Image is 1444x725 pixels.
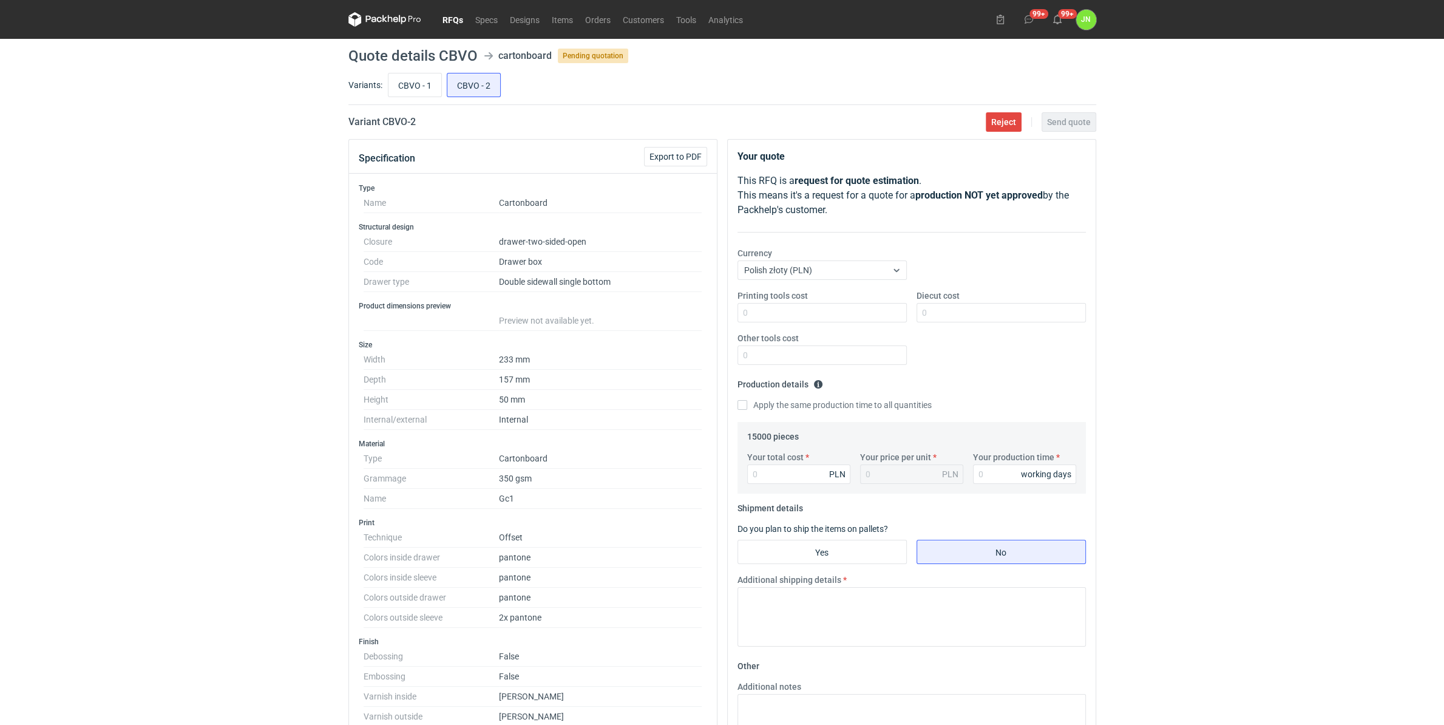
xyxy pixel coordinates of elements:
[499,370,702,390] dd: 157 mm
[499,548,702,568] dd: pantone
[499,390,702,410] dd: 50 mm
[359,637,707,647] h3: Finish
[348,115,416,129] h2: Variant CBVO - 2
[795,175,919,186] strong: request for quote estimation
[1021,468,1071,480] div: working days
[364,272,499,292] dt: Drawer type
[546,12,579,27] a: Items
[737,303,907,322] input: 0
[359,222,707,232] h3: Structural design
[359,518,707,528] h3: Print
[617,12,670,27] a: Customers
[364,608,499,628] dt: Colors outside sleeve
[499,469,702,489] dd: 350 gsm
[499,588,702,608] dd: pantone
[499,667,702,687] dd: False
[364,667,499,687] dt: Embossing
[558,49,628,63] span: Pending quotation
[469,12,504,27] a: Specs
[364,548,499,568] dt: Colors inside drawer
[737,332,799,344] label: Other tools cost
[364,232,499,252] dt: Closure
[1042,112,1096,132] button: Send quote
[737,290,808,302] label: Printing tools cost
[364,647,499,667] dt: Debossing
[499,316,594,325] span: Preview not available yet.
[860,451,931,463] label: Your price per unit
[359,183,707,193] h3: Type
[364,687,499,707] dt: Varnish inside
[499,687,702,707] dd: [PERSON_NAME]
[499,568,702,588] dd: pantone
[915,189,1043,201] strong: production NOT yet approved
[364,390,499,410] dt: Height
[1047,118,1091,126] span: Send quote
[747,451,804,463] label: Your total cost
[447,73,501,97] label: CBVO - 2
[359,340,707,350] h3: Size
[1076,10,1096,30] div: Julia Nuszkiewicz
[737,375,823,389] legend: Production details
[1076,10,1096,30] button: JN
[504,12,546,27] a: Designs
[917,290,960,302] label: Diecut cost
[579,12,617,27] a: Orders
[499,272,702,292] dd: Double sidewall single bottom
[364,489,499,509] dt: Name
[359,144,415,173] button: Specification
[737,345,907,365] input: 0
[737,399,932,411] label: Apply the same production time to all quantities
[737,151,785,162] strong: Your quote
[649,152,702,161] span: Export to PDF
[348,12,421,27] svg: Packhelp Pro
[737,574,841,586] label: Additional shipping details
[364,252,499,272] dt: Code
[498,49,552,63] div: cartonboard
[744,265,812,275] span: Polish złoty (PLN)
[1019,10,1039,29] button: 99+
[737,247,772,259] label: Currency
[499,608,702,628] dd: 2x pantone
[737,174,1086,217] p: This RFQ is a . This means it's a request for a quote for a by the Packhelp's customer.
[747,465,850,484] input: 0
[364,528,499,548] dt: Technique
[348,79,382,91] label: Variants:
[747,427,799,441] legend: 15000 pieces
[917,303,1086,322] input: 0
[364,193,499,213] dt: Name
[364,588,499,608] dt: Colors outside drawer
[499,528,702,548] dd: Offset
[737,681,801,693] label: Additional notes
[1048,10,1067,29] button: 99+
[737,540,907,564] label: Yes
[499,449,702,469] dd: Cartonboard
[986,112,1022,132] button: Reject
[499,410,702,430] dd: Internal
[359,301,707,311] h3: Product dimensions preview
[499,232,702,252] dd: drawer-two-sided-open
[499,489,702,509] dd: Gc1
[917,540,1086,564] label: No
[364,350,499,370] dt: Width
[737,499,803,513] legend: Shipment details
[499,647,702,667] dd: False
[973,451,1054,463] label: Your production time
[499,252,702,272] dd: Drawer box
[364,568,499,588] dt: Colors inside sleeve
[737,524,888,534] label: Do you plan to ship the items on pallets?
[348,49,478,63] h1: Quote details CBVO
[364,469,499,489] dt: Grammage
[388,73,442,97] label: CBVO - 1
[644,147,707,166] button: Export to PDF
[436,12,469,27] a: RFQs
[499,193,702,213] dd: Cartonboard
[364,370,499,390] dt: Depth
[973,465,1076,484] input: 0
[991,118,1016,126] span: Reject
[829,468,846,480] div: PLN
[364,449,499,469] dt: Type
[499,350,702,370] dd: 233 mm
[364,410,499,430] dt: Internal/external
[702,12,749,27] a: Analytics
